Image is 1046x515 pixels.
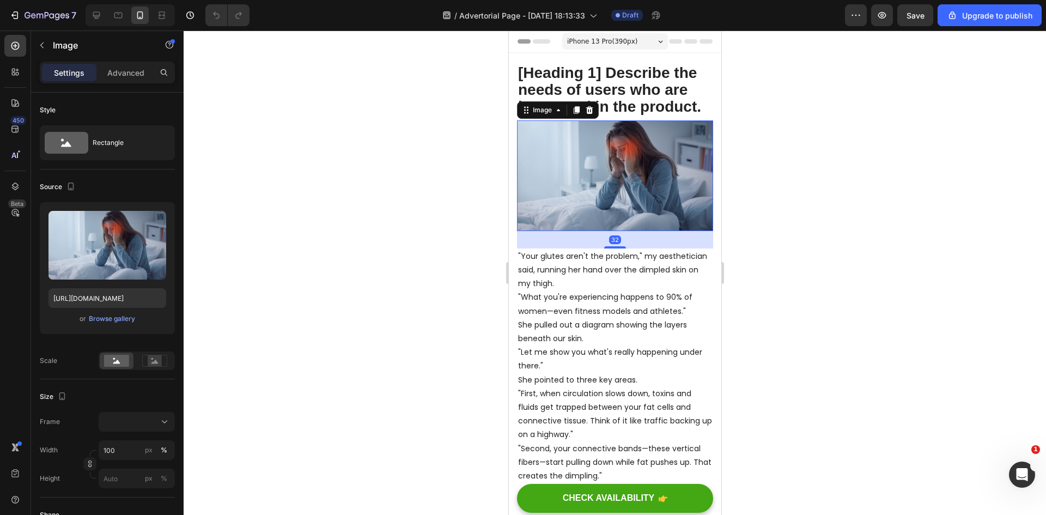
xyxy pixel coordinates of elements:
div: Rectangle [93,130,159,155]
button: Save [897,4,933,26]
p: Image [53,39,145,52]
input: px% [99,440,175,460]
iframe: Intercom live chat [1009,462,1035,488]
span: or [80,312,86,325]
div: Browse gallery [89,314,135,324]
input: https://example.com/image.jpg [48,288,166,308]
button: Upgrade to publish [938,4,1042,26]
div: px [145,445,153,455]
button: px [157,444,171,457]
span: Draft [622,10,638,20]
button: % [142,472,155,485]
div: Beta [8,199,26,208]
div: px [145,474,153,483]
p: 7 [71,9,76,22]
iframe: Design area [509,31,721,515]
div: Upgrade to publish [947,10,1032,21]
div: 450 [10,116,26,125]
label: Width [40,445,58,455]
p: Advanced [107,67,144,78]
div: Size [40,390,69,404]
div: Style [40,105,56,115]
div: Source [40,180,77,195]
button: 7 [4,4,81,26]
span: / [454,10,457,21]
input: px% [99,469,175,488]
div: % [161,445,167,455]
button: % [142,444,155,457]
p: Settings [54,67,84,78]
span: Advertorial Page - [DATE] 18:13:33 [459,10,585,21]
span: 1 [1031,445,1040,454]
button: Browse gallery [88,313,136,324]
div: Scale [40,356,57,366]
span: Save [907,11,925,20]
button: px [157,472,171,485]
label: Height [40,474,60,483]
img: preview-image [48,211,166,280]
div: Undo/Redo [205,4,250,26]
label: Frame [40,417,60,427]
div: % [161,474,167,483]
